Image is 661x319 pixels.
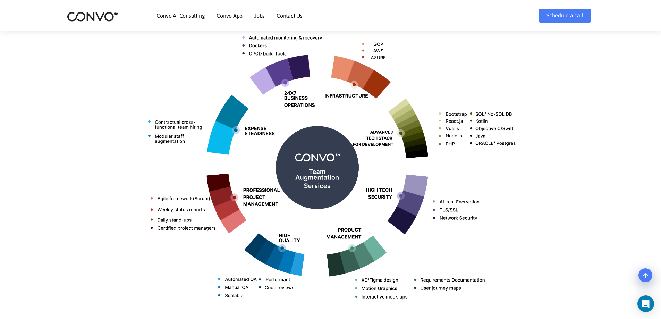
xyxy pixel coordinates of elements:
[67,11,118,22] img: logo_2.png
[637,295,654,312] div: Open Intercom Messenger
[156,13,205,18] a: Convo AI Consulting
[539,9,591,23] a: Schedule a call
[277,13,303,18] a: Contact Us
[254,13,265,18] a: Jobs
[217,13,243,18] a: Convo App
